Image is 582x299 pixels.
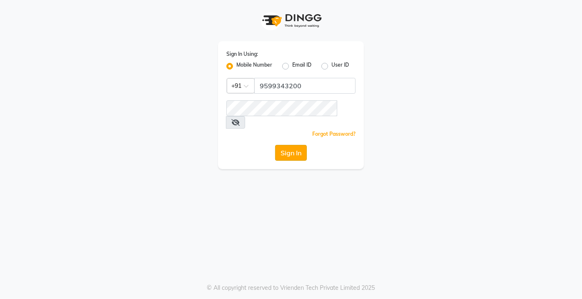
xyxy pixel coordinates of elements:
[331,61,349,71] label: User ID
[226,50,258,58] label: Sign In Using:
[292,61,311,71] label: Email ID
[275,145,307,161] button: Sign In
[312,131,356,137] a: Forgot Password?
[258,8,324,33] img: logo1.svg
[254,78,356,94] input: Username
[236,61,272,71] label: Mobile Number
[226,100,337,116] input: Username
